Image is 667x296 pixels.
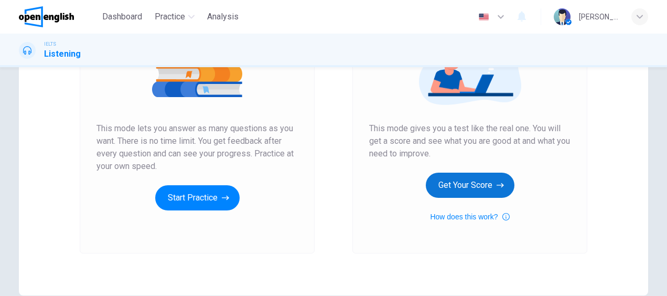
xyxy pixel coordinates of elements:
img: OpenEnglish logo [19,6,74,27]
button: Practice [150,7,199,26]
button: How does this work? [430,210,509,223]
img: en [477,13,490,21]
a: OpenEnglish logo [19,6,98,27]
button: Get Your Score [426,173,514,198]
img: Profile picture [554,8,571,25]
span: IELTS [44,40,56,48]
span: This mode gives you a test like the real one. You will get a score and see what you are good at a... [369,122,571,160]
span: This mode lets you answer as many questions as you want. There is no time limit. You get feedback... [96,122,298,173]
span: Practice [155,10,185,23]
span: Analysis [207,10,239,23]
h1: Listening [44,48,81,60]
button: Start Practice [155,185,240,210]
div: [PERSON_NAME] [579,10,619,23]
button: Analysis [203,7,243,26]
span: Dashboard [102,10,142,23]
button: Dashboard [98,7,146,26]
